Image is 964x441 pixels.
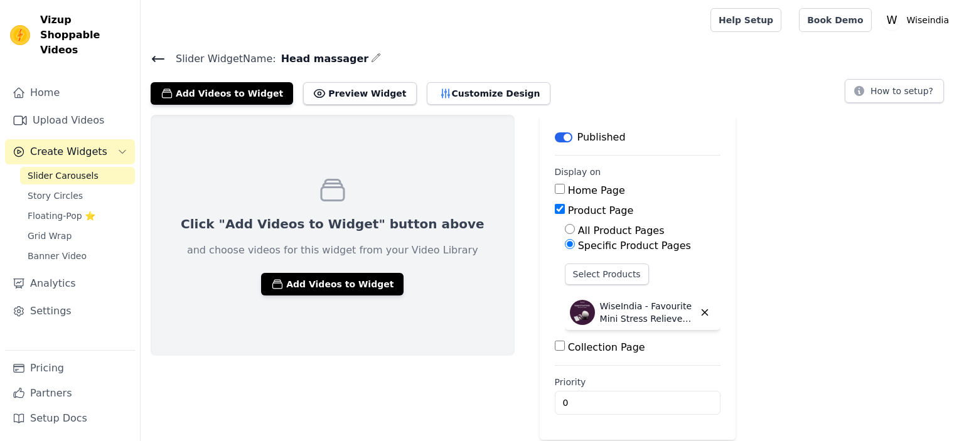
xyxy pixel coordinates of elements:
[5,356,135,381] a: Pricing
[555,376,720,388] label: Priority
[28,169,99,182] span: Slider Carousels
[565,263,649,285] button: Select Products
[799,8,871,32] a: Book Demo
[5,271,135,296] a: Analytics
[187,243,478,258] p: and choose videos for this widget from your Video Library
[20,167,135,184] a: Slider Carousels
[568,184,625,196] label: Home Page
[5,80,135,105] a: Home
[568,205,634,216] label: Product Page
[303,82,416,105] button: Preview Widget
[710,8,781,32] a: Help Setup
[577,130,626,145] p: Published
[578,225,665,236] label: All Product Pages
[181,215,485,233] p: Click "Add Videos to Widget" button above
[555,166,601,178] legend: Display on
[20,187,135,205] a: Story Circles
[570,300,595,325] img: WiseIndia - Favourite Mini Stress Reliever Massager ” 1 Year Warranty
[568,341,645,353] label: Collection Page
[5,406,135,431] a: Setup Docs
[5,381,135,406] a: Partners
[28,210,95,222] span: Floating-Pop ⭐
[28,189,83,202] span: Story Circles
[261,273,404,295] button: Add Videos to Widget
[886,14,897,26] text: W
[166,51,276,66] span: Slider Widget Name:
[578,240,691,252] label: Specific Product Pages
[28,230,72,242] span: Grid Wrap
[10,25,30,45] img: Vizup
[845,88,944,100] a: How to setup?
[276,51,369,66] span: Head massager
[20,227,135,245] a: Grid Wrap
[20,247,135,265] a: Banner Video
[151,82,293,105] button: Add Videos to Widget
[20,207,135,225] a: Floating-Pop ⭐
[371,50,381,67] div: Edit Name
[5,139,135,164] button: Create Widgets
[694,302,715,323] button: Delete widget
[845,79,944,103] button: How to setup?
[40,13,130,58] span: Vizup Shoppable Videos
[427,82,550,105] button: Customize Design
[5,299,135,324] a: Settings
[30,144,107,159] span: Create Widgets
[882,9,954,31] button: W Wiseindia
[28,250,87,262] span: Banner Video
[600,300,694,325] p: WiseIndia - Favourite Mini Stress Reliever Massager ” 1 Year Warranty
[902,9,954,31] p: Wiseindia
[5,108,135,133] a: Upload Videos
